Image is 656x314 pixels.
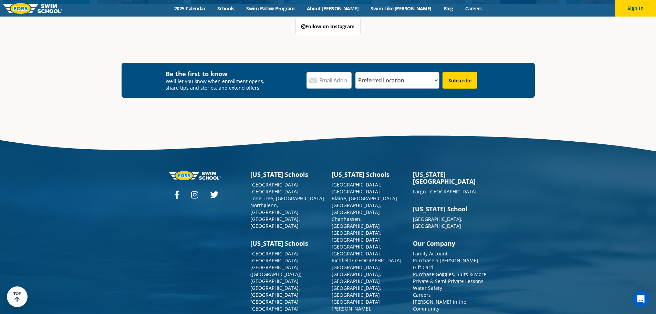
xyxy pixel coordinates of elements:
[365,5,438,12] a: Swim Like [PERSON_NAME]
[301,5,365,12] a: About [PERSON_NAME]
[332,257,403,271] a: Richfield/[GEOGRAPHIC_DATA], [GEOGRAPHIC_DATA]
[413,188,477,195] a: Fargo, [GEOGRAPHIC_DATA]
[295,18,361,35] a: Follow on Instagram
[306,72,352,89] input: Email Address
[413,271,486,277] a: Purchase Goggles, Suits & More
[250,298,300,312] a: [GEOGRAPHIC_DATA], [GEOGRAPHIC_DATA]
[211,5,240,12] a: Schools
[332,271,381,284] a: [GEOGRAPHIC_DATA], [GEOGRAPHIC_DATA]
[250,171,325,178] h3: [US_STATE] Schools
[168,5,211,12] a: 2025 Calendar
[3,3,62,14] img: FOSS Swim School Logo
[442,72,477,89] input: Subscribe
[413,285,442,291] a: Water Safety
[166,78,269,91] p: We’ll let you know when enrollment opens, share tips and stories, and extend offers:
[437,5,459,12] a: Blog
[413,250,448,257] a: Family Account
[13,292,21,302] div: TOP
[250,202,299,215] a: Northglenn, [GEOGRAPHIC_DATA]
[166,70,269,78] h4: Be the first to know
[633,291,649,307] iframe: Intercom live chat
[250,285,300,298] a: [GEOGRAPHIC_DATA], [GEOGRAPHIC_DATA]
[250,264,303,284] a: [GEOGRAPHIC_DATA] ([GEOGRAPHIC_DATA]), [GEOGRAPHIC_DATA]
[332,243,381,257] a: [GEOGRAPHIC_DATA], [GEOGRAPHIC_DATA]
[240,5,301,12] a: Swim Path® Program
[332,171,406,178] h3: [US_STATE] Schools
[413,240,487,247] h3: Our Company
[332,181,381,195] a: [GEOGRAPHIC_DATA], [GEOGRAPHIC_DATA]
[459,5,488,12] a: Careers
[332,202,381,215] a: [GEOGRAPHIC_DATA], [GEOGRAPHIC_DATA]
[250,181,300,195] a: [GEOGRAPHIC_DATA], [GEOGRAPHIC_DATA]
[332,230,381,243] a: [GEOGRAPHIC_DATA], [GEOGRAPHIC_DATA]
[413,257,478,271] a: Purchase a [PERSON_NAME] Gift Card
[413,298,466,312] a: [PERSON_NAME] in the Community
[413,216,462,229] a: [GEOGRAPHIC_DATA], [GEOGRAPHIC_DATA]
[169,171,221,180] img: Foss-logo-horizontal-white.svg
[413,278,483,284] a: Private & Semi-Private Lessons
[332,285,381,298] a: [GEOGRAPHIC_DATA], [GEOGRAPHIC_DATA]
[250,240,325,247] h3: [US_STATE] Schools
[250,195,324,202] a: Lone Tree, [GEOGRAPHIC_DATA]
[413,292,431,298] a: Careers
[413,205,487,212] h3: [US_STATE] School
[413,171,487,185] h3: [US_STATE][GEOGRAPHIC_DATA]
[332,195,397,202] a: Blaine, [GEOGRAPHIC_DATA]
[332,216,380,229] a: Chanhassen, [GEOGRAPHIC_DATA]
[250,250,300,264] a: [GEOGRAPHIC_DATA], [GEOGRAPHIC_DATA]
[250,216,300,229] a: [GEOGRAPHIC_DATA], [GEOGRAPHIC_DATA]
